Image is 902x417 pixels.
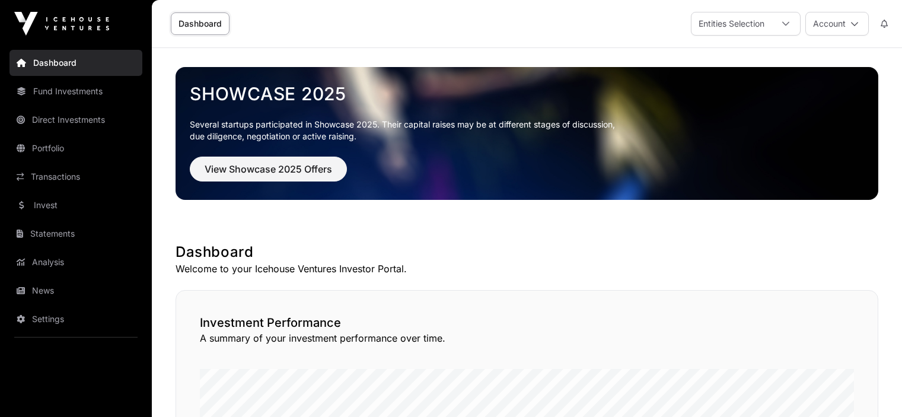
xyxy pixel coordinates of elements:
a: Showcase 2025 [190,83,864,104]
p: Welcome to your Icehouse Ventures Investor Portal. [176,262,878,276]
h1: Dashboard [176,243,878,262]
button: View Showcase 2025 Offers [190,157,347,182]
a: Invest [9,192,142,218]
p: A summary of your investment performance over time. [200,331,854,345]
img: Showcase 2025 [176,67,878,200]
a: Direct Investments [9,107,142,133]
button: Account [805,12,869,36]
div: Entities Selection [691,12,772,35]
a: Fund Investments [9,78,142,104]
a: Analysis [9,249,142,275]
a: Statements [9,221,142,247]
h2: Investment Performance [200,314,854,331]
a: Portfolio [9,135,142,161]
a: View Showcase 2025 Offers [190,168,347,180]
a: News [9,278,142,304]
a: Settings [9,306,142,332]
p: Several startups participated in Showcase 2025. Their capital raises may be at different stages o... [190,119,864,142]
a: Transactions [9,164,142,190]
img: Icehouse Ventures Logo [14,12,109,36]
span: View Showcase 2025 Offers [205,162,332,176]
a: Dashboard [171,12,230,35]
a: Dashboard [9,50,142,76]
